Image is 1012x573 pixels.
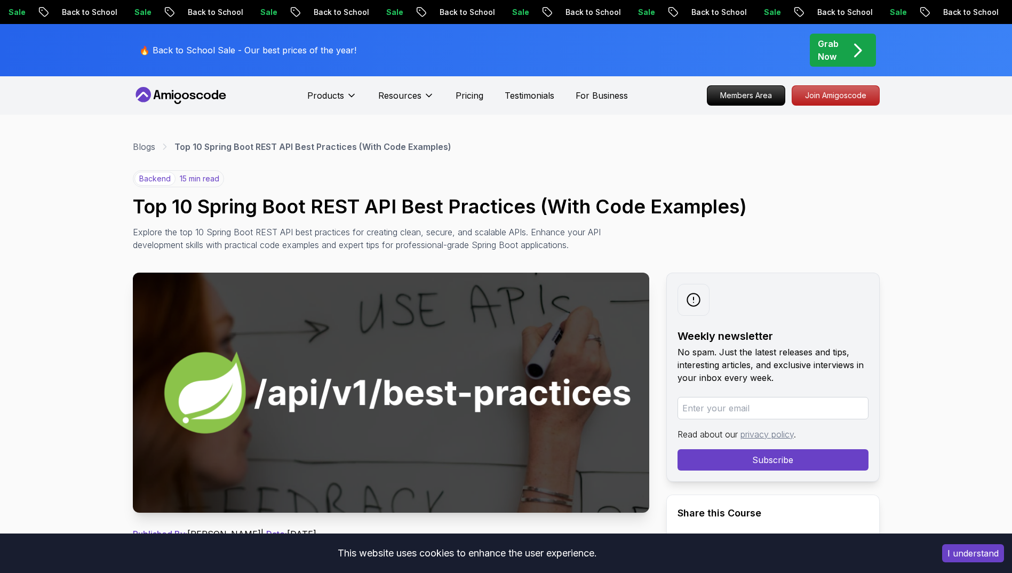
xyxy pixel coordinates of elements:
[942,544,1004,562] button: Accept cookies
[369,7,441,18] p: Back to School
[678,397,868,419] input: Enter your email
[63,7,98,18] p: Sale
[8,542,926,565] div: This website uses cookies to enhance the user experience.
[945,7,979,18] p: Sale
[378,89,434,110] button: Resources
[707,85,785,106] a: Members Area
[378,89,421,102] p: Resources
[678,346,868,384] p: No spam. Just the latest releases and tips, interesting articles, and exclusive interviews in you...
[180,173,219,184] p: 15 min read
[792,85,880,106] a: Join Amigoscode
[139,44,356,57] p: 🔥 Back to School Sale - Our best prices of the year!
[740,429,794,440] a: privacy policy
[174,140,451,153] p: Top 10 Spring Boot REST API Best Practices (With Code Examples)
[315,7,349,18] p: Sale
[189,7,224,18] p: Sale
[133,273,649,513] img: Top 10 Spring Boot REST API Best Practices (With Code Examples) thumbnail
[243,7,315,18] p: Back to School
[133,529,187,539] span: Published By:
[678,449,868,471] button: Subscribe
[117,7,189,18] p: Back to School
[266,529,287,539] span: Date:
[678,329,868,344] h2: Weekly newsletter
[307,89,357,110] button: Products
[133,140,155,153] a: Blogs
[707,86,785,105] p: Members Area
[133,226,611,251] p: Explore the top 10 Spring Boot REST API best practices for creating clean, secure, and scalable A...
[133,528,649,540] p: [PERSON_NAME] | [DATE]
[505,89,554,102] a: Testimonials
[819,7,853,18] p: Sale
[678,428,868,441] p: Read about our .
[576,89,628,102] a: For Business
[872,7,945,18] p: Back to School
[818,37,839,63] p: Grab Now
[567,7,601,18] p: Sale
[441,7,475,18] p: Sale
[620,7,693,18] p: Back to School
[678,506,868,521] h2: Share this Course
[792,86,879,105] p: Join Amigoscode
[134,172,176,186] p: backend
[133,196,880,217] h1: Top 10 Spring Boot REST API Best Practices (With Code Examples)
[456,89,483,102] a: Pricing
[495,7,567,18] p: Back to School
[746,7,819,18] p: Back to School
[307,89,344,102] p: Products
[693,7,727,18] p: Sale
